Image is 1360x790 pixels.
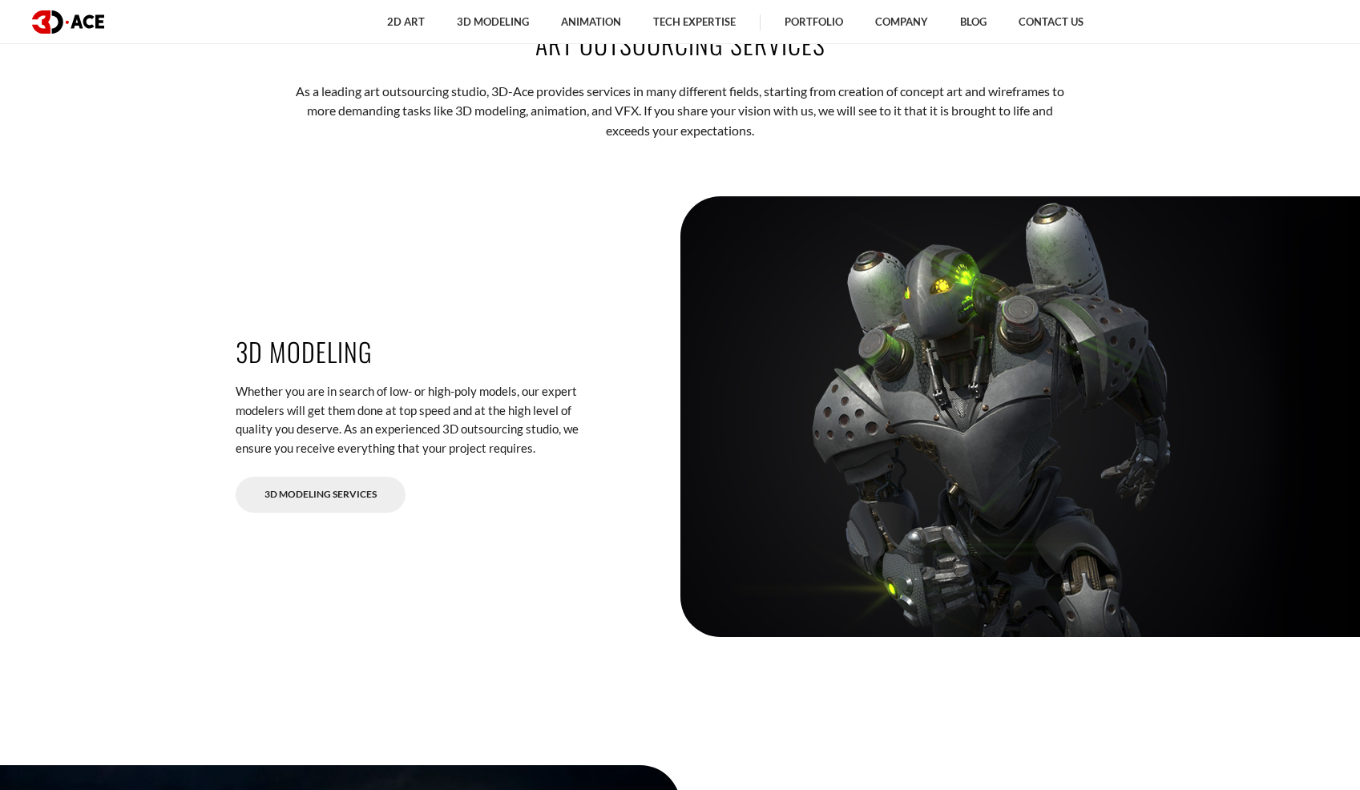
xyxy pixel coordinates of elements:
h3: 3D Modeling [236,333,592,369]
h2: Art outsourcing services [236,26,1125,62]
img: logo dark [32,10,104,34]
a: 3D Modeling Services [236,477,406,513]
p: Whether you are in search of low- or high-poly models, our expert modelers will get them done at ... [236,382,592,457]
p: As a leading art outsourcing studio, 3D-Ace provides services in many different fields, starting ... [285,82,1075,140]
